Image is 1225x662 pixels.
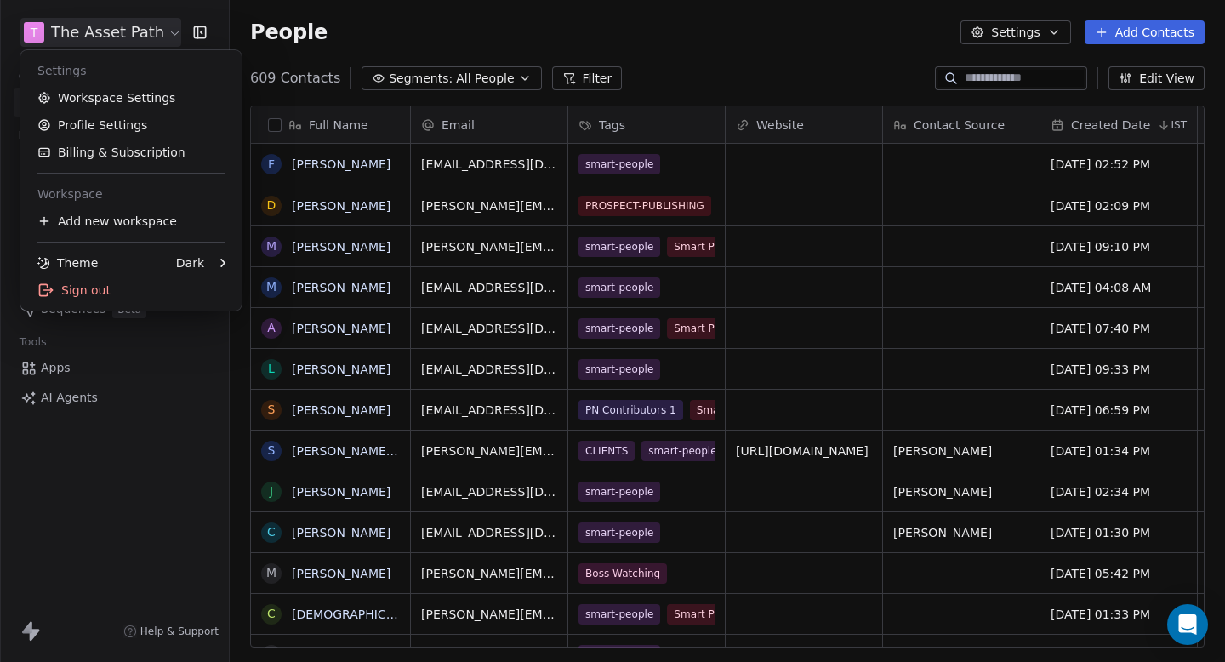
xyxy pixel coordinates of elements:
a: Workspace Settings [27,84,235,111]
div: Dark [176,254,204,271]
div: Workspace [27,180,235,208]
a: Profile Settings [27,111,235,139]
div: Settings [27,57,235,84]
div: Add new workspace [27,208,235,235]
div: Theme [37,254,98,271]
div: Sign out [27,277,235,304]
a: Billing & Subscription [27,139,235,166]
